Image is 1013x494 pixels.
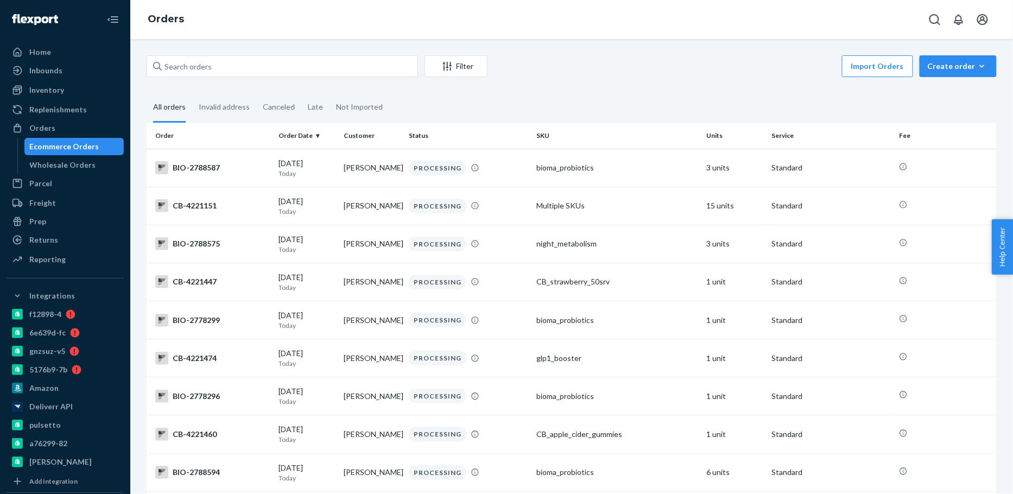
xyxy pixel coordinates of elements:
td: [PERSON_NAME] [339,377,404,415]
td: 6 units [702,453,767,491]
div: Late [308,93,323,121]
a: 5176b9-7b [7,361,124,378]
button: Integrations [7,287,124,305]
p: Standard [771,276,890,287]
div: 5176b9-7b [29,364,67,375]
div: CB_strawberry_50srv [536,276,698,287]
p: Standard [771,467,890,478]
th: Order Date [274,123,339,149]
a: Add Integration [7,475,124,488]
th: Units [702,123,767,149]
th: Order [147,123,274,149]
td: 3 units [702,225,767,263]
td: [PERSON_NAME] [339,339,404,377]
a: Inbounds [7,62,124,79]
a: a76299-82 [7,435,124,452]
p: Standard [771,353,890,364]
div: bioma_probiotics [536,162,698,173]
a: Orders [7,119,124,137]
td: 1 unit [702,377,767,415]
td: 3 units [702,149,767,187]
th: SKU [532,123,702,149]
div: Home [29,47,51,58]
a: f12898-4 [7,306,124,323]
p: Standard [771,162,890,173]
p: Today [278,473,335,483]
a: pulsetto [7,416,124,434]
div: Inventory [29,85,64,96]
p: Today [278,321,335,330]
ol: breadcrumbs [139,4,193,35]
td: [PERSON_NAME] [339,301,404,339]
a: Inventory [7,81,124,99]
p: Standard [771,200,890,211]
a: Home [7,43,124,61]
a: 6e639d-fc [7,324,124,341]
div: [DATE] [278,196,335,216]
button: Open account menu [972,9,993,30]
div: [DATE] [278,424,335,444]
td: 1 unit [702,415,767,453]
td: 15 units [702,187,767,225]
div: CB-4221447 [155,275,270,288]
div: Returns [29,235,58,245]
button: Close Navigation [102,9,124,30]
div: Amazon [29,383,59,394]
div: gnzsuz-v5 [29,346,65,357]
div: Canceled [263,93,295,121]
div: bioma_probiotics [536,315,698,326]
div: PROCESSING [409,427,466,441]
a: Prep [7,213,124,230]
div: [DATE] [278,272,335,292]
button: Open Search Box [924,9,946,30]
th: Service [767,123,895,149]
td: [PERSON_NAME] [339,415,404,453]
a: [PERSON_NAME] [7,453,124,471]
p: Standard [771,391,890,402]
span: Help Center [992,219,1013,275]
div: PROCESSING [409,465,466,480]
div: Deliverr API [29,401,73,412]
td: [PERSON_NAME] [339,453,404,491]
div: Add Integration [29,477,78,486]
p: Standard [771,315,890,326]
div: Ecommerce Orders [30,141,99,152]
a: Replenishments [7,101,124,118]
div: BIO-2788575 [155,237,270,250]
button: Create order [920,55,997,77]
a: Parcel [7,175,124,192]
td: [PERSON_NAME] [339,225,404,263]
a: Ecommerce Orders [24,138,124,155]
div: Wholesale Orders [30,160,96,170]
div: Parcel [29,178,52,189]
div: Orders [29,123,55,134]
td: [PERSON_NAME] [339,187,404,225]
div: Freight [29,198,56,208]
div: PROCESSING [409,161,466,175]
a: Wholesale Orders [24,156,124,174]
p: Today [278,397,335,406]
div: [DATE] [278,310,335,330]
td: Multiple SKUs [532,187,702,225]
p: Today [278,245,335,254]
a: Freight [7,194,124,212]
td: [PERSON_NAME] [339,149,404,187]
div: CB-4221151 [155,199,270,212]
td: 1 unit [702,339,767,377]
a: Orders [148,13,184,25]
div: pulsetto [29,420,61,430]
div: Create order [928,61,989,72]
div: [DATE] [278,348,335,368]
div: Inbounds [29,65,62,76]
p: Today [278,207,335,216]
div: PROCESSING [409,389,466,403]
input: Search orders [147,55,418,77]
button: Filter [425,55,487,77]
a: gnzsuz-v5 [7,343,124,360]
div: [DATE] [278,386,335,406]
div: Filter [425,61,487,72]
div: PROCESSING [409,199,466,213]
th: Status [404,123,532,149]
img: Flexport logo [12,14,58,25]
div: 6e639d-fc [29,327,66,338]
